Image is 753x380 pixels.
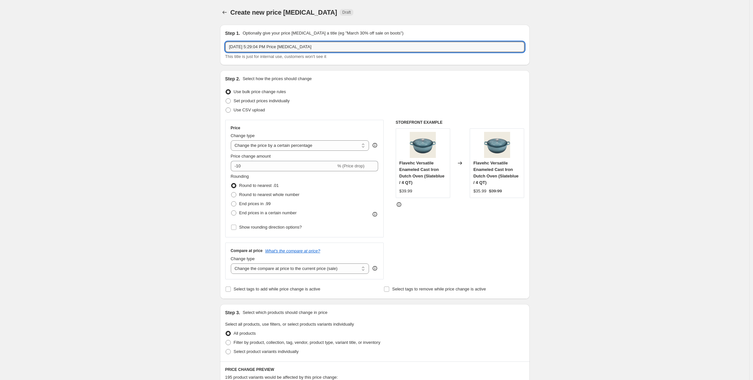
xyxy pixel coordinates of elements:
h6: STOREFRONT EXAMPLE [396,120,524,125]
span: Create new price [MEDICAL_DATA] [230,9,337,16]
p: Select how the prices should change [243,76,312,82]
h6: PRICE CHANGE PREVIEW [225,367,524,372]
h2: Step 2. [225,76,240,82]
h2: Step 1. [225,30,240,36]
span: Round to nearest .01 [239,183,279,188]
div: help [372,265,378,272]
div: help [372,142,378,148]
span: This title is just for internal use, customers won't see it [225,54,326,59]
input: -15 [231,161,336,171]
span: Flavehc Versatile Enameled Cast Iron Dutch Oven (Slateblue / 4 QT) [473,161,519,185]
span: Rounding [231,174,249,179]
strike: $39.99 [489,188,502,194]
h3: Price [231,125,240,131]
p: Optionally give your price [MEDICAL_DATA] a title (eg "March 30% off sale on boots") [243,30,403,36]
span: Use bulk price change rules [234,89,286,94]
span: Draft [342,10,351,15]
span: Select tags to remove while price change is active [392,287,486,291]
span: Set product prices individually [234,98,290,103]
span: Show rounding direction options? [239,225,302,230]
input: 30% off holiday sale [225,42,524,52]
span: Filter by product, collection, tag, vendor, product type, variant title, or inventory [234,340,380,345]
h2: Step 3. [225,309,240,316]
span: End prices in a certain number [239,210,297,215]
span: % (Price drop) [337,163,364,168]
span: Change type [231,133,255,138]
span: Round to nearest whole number [239,192,300,197]
img: 61mJqCpjwCL_80x.jpg [484,132,510,158]
div: $35.99 [473,188,486,194]
span: Select all products, use filters, or select products variants individually [225,322,354,327]
span: Change type [231,256,255,261]
button: Price change jobs [220,8,229,17]
span: Use CSV upload [234,107,265,112]
div: $39.99 [399,188,412,194]
span: End prices in .99 [239,201,271,206]
span: Select tags to add while price change is active [234,287,320,291]
span: Select product variants individually [234,349,299,354]
p: Select which products should change in price [243,309,327,316]
img: 61mJqCpjwCL_80x.jpg [410,132,436,158]
span: Flavehc Versatile Enameled Cast Iron Dutch Oven (Slateblue / 4 QT) [399,161,445,185]
span: All products [234,331,256,336]
button: What's the compare at price? [265,248,320,253]
h3: Compare at price [231,248,263,253]
span: 195 product variants would be affected by this price change: [225,375,338,380]
span: Price change amount [231,154,271,159]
